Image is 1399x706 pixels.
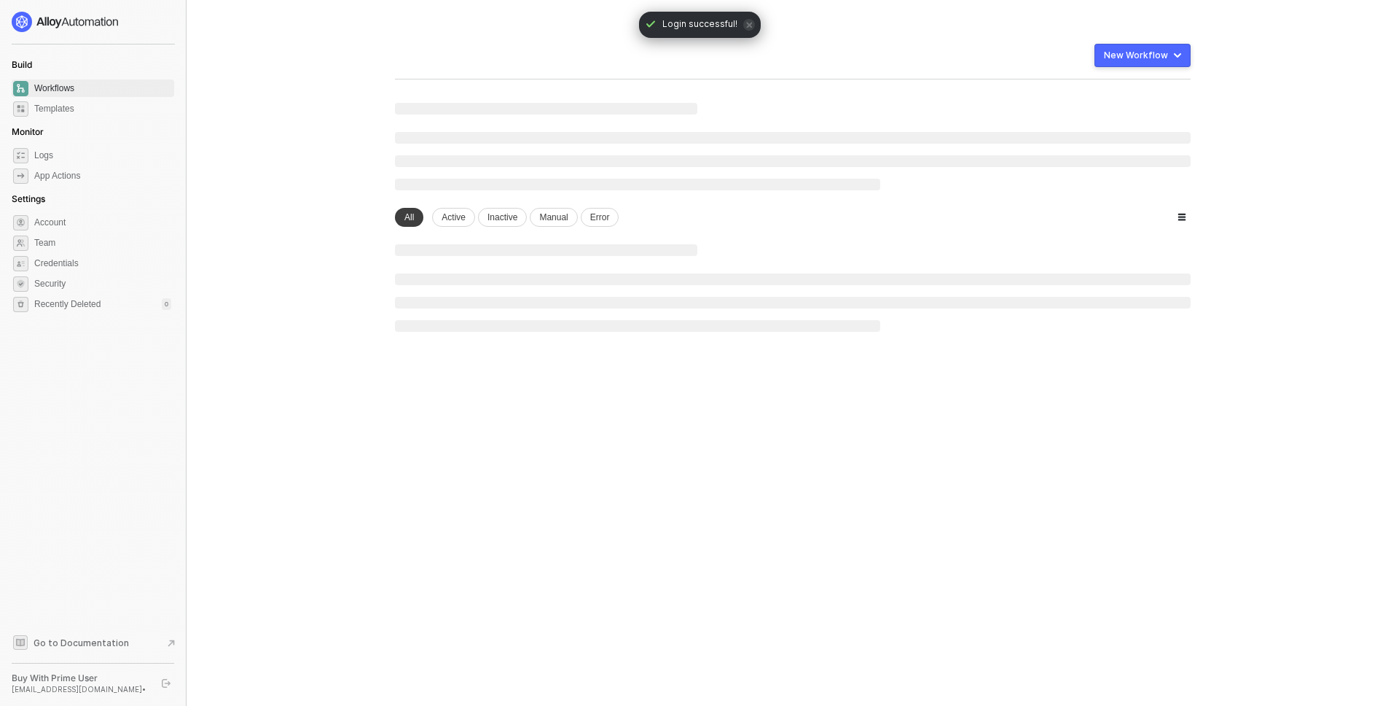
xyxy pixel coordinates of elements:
[34,100,171,117] span: Templates
[13,276,28,292] span: security
[164,636,179,651] span: document-arrow
[1104,50,1168,61] div: New Workflow
[34,170,80,182] div: App Actions
[34,214,171,231] span: Account
[478,208,527,227] div: Inactive
[581,208,619,227] div: Error
[12,126,44,137] span: Monitor
[34,637,129,649] span: Go to Documentation
[162,298,171,310] div: 0
[12,193,45,204] span: Settings
[12,684,149,694] div: [EMAIL_ADDRESS][DOMAIN_NAME] •
[12,59,32,70] span: Build
[743,19,755,31] span: icon-close
[13,81,28,96] span: dashboard
[395,208,423,227] div: All
[12,672,149,684] div: Buy With Prime User
[13,297,28,312] span: settings
[662,18,737,32] span: Login successful!
[13,148,28,163] span: icon-logs
[34,234,171,252] span: Team
[34,275,171,292] span: Security
[13,236,28,251] span: team
[13,635,28,650] span: documentation
[162,679,171,688] span: logout
[12,12,119,32] img: logo
[13,168,28,184] span: icon-app-actions
[530,208,577,227] div: Manual
[13,215,28,230] span: settings
[13,101,28,117] span: marketplace
[34,147,171,164] span: Logs
[13,256,28,271] span: credentials
[1094,44,1191,67] button: New Workflow
[432,208,475,227] div: Active
[34,298,101,311] span: Recently Deleted
[34,79,171,97] span: Workflows
[645,18,657,30] span: icon-check
[12,634,175,651] a: Knowledge Base
[12,12,174,32] a: logo
[34,255,171,272] span: Credentials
